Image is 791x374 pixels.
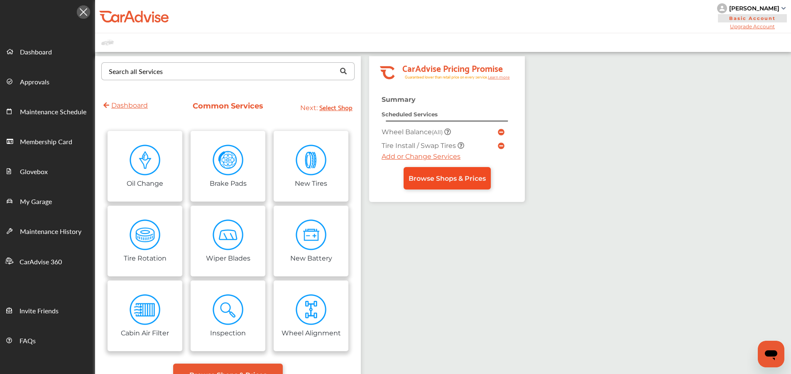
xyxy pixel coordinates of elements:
[781,7,786,10] img: sCxJUJ+qAmfqhQGDUl18vwLg4ZYJ6CxN7XmbOMBAAAAAElFTkSuQmCC
[382,111,438,118] strong: Scheduled Services
[382,153,460,160] a: Add or Change Services
[295,178,327,187] div: New Tires
[20,226,81,237] span: Maintenance History
[191,280,265,351] a: Inspection
[0,216,95,246] a: Maintenance History
[108,131,182,202] a: Oil Change
[20,47,52,58] span: Dashboard
[20,336,36,347] span: FAQs
[404,167,491,189] a: Browse Shops & Prices
[409,175,486,182] span: Browse Shops & Prices
[109,68,163,75] div: Search all Services
[718,14,787,22] span: Basic Account
[274,280,348,351] a: Wheel Alignment
[0,126,95,156] a: Membership Card
[0,96,95,126] a: Maintenance Schedule
[296,145,327,176] img: C9BGlyV+GqWIAAAAABJRU5ErkJggg==
[20,137,72,148] span: Membership Card
[101,37,114,48] img: placeholder_car.fcab19be.svg
[121,327,169,337] div: Cabin Air Filter
[127,178,163,187] div: Oil Change
[20,107,86,118] span: Maintenance Schedule
[0,36,95,66] a: Dashboard
[296,294,327,325] img: wOSvEehpHHUGwAAAABJRU5ErkJggg==
[319,101,353,113] span: Select Shop
[130,294,161,325] img: DxW3bQHYXT2PAAAAAElFTkSuQmCC
[0,66,95,96] a: Approvals
[206,253,250,262] div: Wiper Blades
[382,142,458,150] span: Tire Install / Swap Tires
[108,280,182,351] a: Cabin Air Filter
[124,253,167,262] div: Tire Rotation
[77,5,90,19] img: Icon.5fd9dcc7.svg
[290,253,332,262] div: New Battery
[729,5,779,12] div: [PERSON_NAME]
[405,74,488,80] tspan: Guaranteed lower than retail price on every service.
[758,341,784,367] iframe: Button to launch messaging window
[0,186,95,216] a: My Garage
[20,257,62,268] span: CarAdvise 360
[717,3,727,13] img: knH8PDtVvWoAbQRylUukY18CTiRevjo20fAtgn5MLBQj4uumYvk2MzTtcAIzfGAtb1XOLVMAvhLuqoNAbL4reqehy0jehNKdM...
[488,75,510,79] tspan: Learn more
[103,101,148,109] a: Dashboard
[130,145,161,176] img: wcoFAocxp4P6AAAAABJRU5ErkJggg==
[432,129,443,135] small: (All)
[382,128,444,136] span: Wheel Balance
[20,306,59,317] span: Invite Friends
[210,178,247,187] div: Brake Pads
[191,101,265,111] div: Common Services
[300,104,353,112] a: Next: Select Shop
[213,219,244,251] img: T5xB6yrcwAAAAABJRU5ErkJggg==
[213,294,244,325] img: h2VH4H9IKrS5PeYdegAAAABJRU5ErkJggg==
[274,206,348,276] a: New Battery
[282,327,341,337] div: Wheel Alignment
[20,77,49,88] span: Approvals
[210,327,246,337] div: Inspection
[130,219,161,251] img: ASPTpwwLVD94AAAAAElFTkSuQmCC
[402,60,503,75] tspan: CarAdvise Pricing Promise
[382,96,416,103] strong: Summary
[274,131,348,202] a: New Tires
[20,197,52,207] span: My Garage
[191,131,265,202] a: Brake Pads
[717,23,788,30] span: Upgrade Account
[0,156,95,186] a: Glovebox
[191,206,265,276] a: Wiper Blades
[296,219,327,251] img: NX+4s2Ya++R3Ya3rlPlcYdj2V9n9vqA38MHjAXQAAAABJRU5ErkJggg==
[20,167,48,177] span: Glovebox
[213,145,244,176] img: wBxtUMBELdeMgAAAABJRU5ErkJggg==
[108,206,182,276] a: Tire Rotation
